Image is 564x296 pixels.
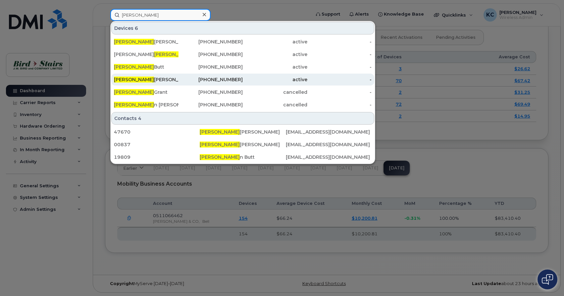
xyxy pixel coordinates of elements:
[114,102,154,108] span: [PERSON_NAME]
[243,38,307,45] div: active
[243,76,307,83] div: active
[111,126,374,138] a: 47670[PERSON_NAME][PERSON_NAME][EMAIL_ADDRESS][DOMAIN_NAME]
[111,99,374,111] a: [PERSON_NAME]n [PERSON_NAME][PHONE_NUMBER]cancelled-
[243,64,307,70] div: active
[114,154,200,160] div: 19809
[200,142,240,148] span: [PERSON_NAME]
[307,101,372,108] div: -
[542,274,553,285] img: Open chat
[111,112,374,125] div: Contacts
[114,64,179,70] div: Butt
[286,141,372,148] div: [EMAIL_ADDRESS][DOMAIN_NAME]
[179,51,243,58] div: [PHONE_NUMBER]
[286,154,372,160] div: [EMAIL_ADDRESS][DOMAIN_NAME]
[243,101,307,108] div: cancelled
[179,64,243,70] div: [PHONE_NUMBER]
[200,129,285,135] div: [PERSON_NAME]
[114,101,179,108] div: n [PERSON_NAME]
[111,139,374,150] a: 00837[PERSON_NAME][PERSON_NAME][EMAIL_ADDRESS][DOMAIN_NAME]
[114,77,154,83] span: [PERSON_NAME]
[111,151,374,163] a: 19809[PERSON_NAME]n Butt[EMAIL_ADDRESS][DOMAIN_NAME]
[114,141,200,148] div: 00837
[243,51,307,58] div: active
[200,141,285,148] div: [PERSON_NAME]
[111,36,374,48] a: [PERSON_NAME][PERSON_NAME][PHONE_NUMBER]active-
[114,89,179,95] div: Grant
[307,38,372,45] div: -
[114,39,154,45] span: [PERSON_NAME]
[200,154,285,160] div: n Butt
[114,64,154,70] span: [PERSON_NAME]
[114,76,179,83] div: [PERSON_NAME]
[138,115,141,122] span: 4
[307,89,372,95] div: -
[114,38,179,45] div: [PERSON_NAME]
[200,129,240,135] span: [PERSON_NAME]
[111,22,374,34] div: Devices
[110,9,211,21] input: Find something...
[111,61,374,73] a: [PERSON_NAME]Butt[PHONE_NUMBER]active-
[307,76,372,83] div: -
[243,89,307,95] div: cancelled
[114,89,154,95] span: [PERSON_NAME]
[200,154,240,160] span: [PERSON_NAME]
[179,89,243,95] div: [PHONE_NUMBER]
[307,64,372,70] div: -
[114,51,179,58] div: [PERSON_NAME] ns
[135,25,138,31] span: 6
[154,51,194,57] span: [PERSON_NAME]
[114,129,200,135] div: 47670
[286,129,372,135] div: [EMAIL_ADDRESS][DOMAIN_NAME]
[179,76,243,83] div: [PHONE_NUMBER]
[111,74,374,86] a: [PERSON_NAME][PERSON_NAME][PHONE_NUMBER]active-
[179,101,243,108] div: [PHONE_NUMBER]
[307,51,372,58] div: -
[111,48,374,60] a: [PERSON_NAME][PERSON_NAME]ns[PHONE_NUMBER]active-
[111,86,374,98] a: [PERSON_NAME]Grant[PHONE_NUMBER]cancelled-
[179,38,243,45] div: [PHONE_NUMBER]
